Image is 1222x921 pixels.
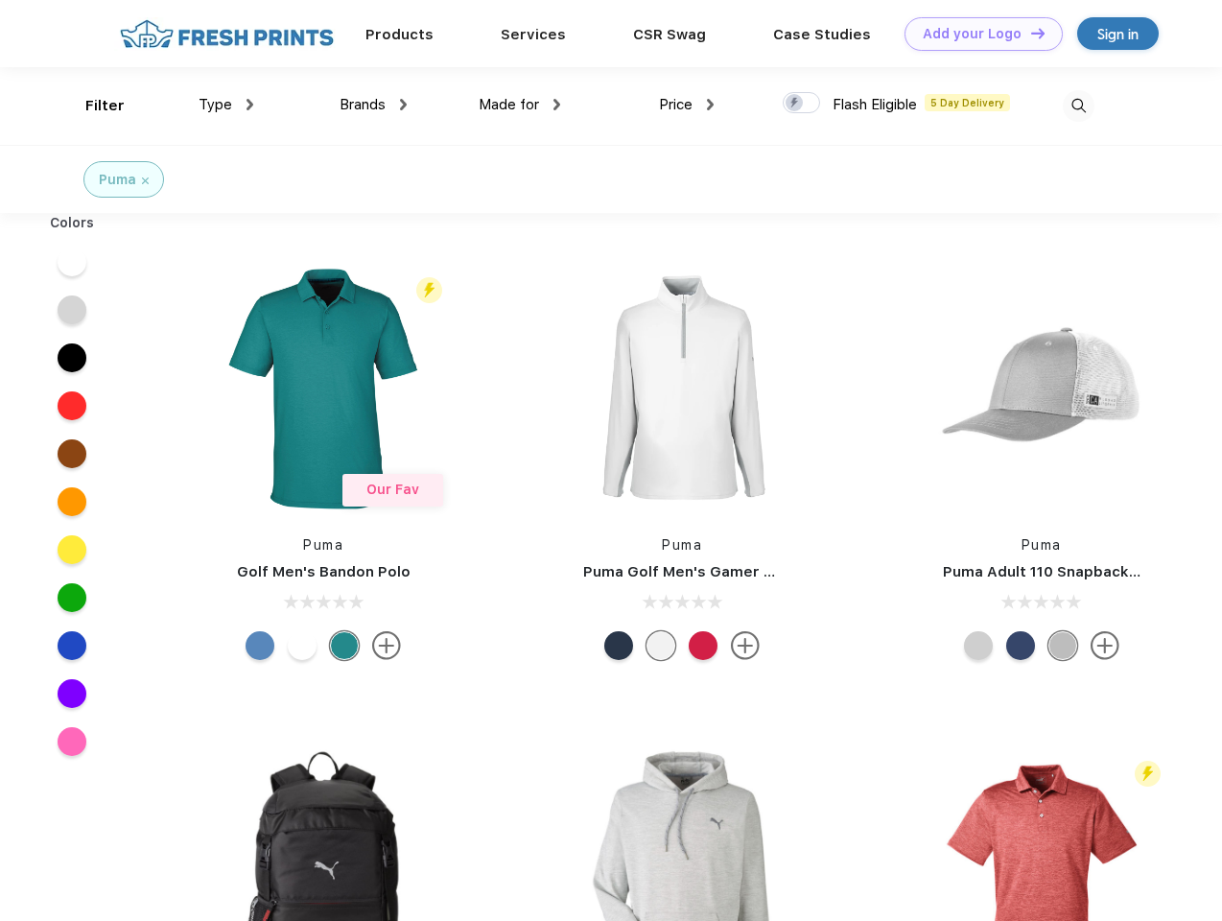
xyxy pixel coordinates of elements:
[923,26,1022,42] div: Add your Logo
[1048,631,1077,660] div: Quarry with Brt Whit
[633,26,706,43] a: CSR Swag
[1031,28,1045,38] img: DT
[372,631,401,660] img: more.svg
[85,95,125,117] div: Filter
[1091,631,1119,660] img: more.svg
[914,261,1169,516] img: func=resize&h=266
[303,537,343,553] a: Puma
[583,563,886,580] a: Puma Golf Men's Gamer Golf Quarter-Zip
[646,631,675,660] div: Bright White
[1063,90,1094,122] img: desktop_search.svg
[553,99,560,110] img: dropdown.png
[659,96,693,113] span: Price
[833,96,917,113] span: Flash Eligible
[707,99,714,110] img: dropdown.png
[400,99,407,110] img: dropdown.png
[925,94,1010,111] span: 5 Day Delivery
[288,631,317,660] div: Bright White
[604,631,633,660] div: Navy Blazer
[731,631,760,660] img: more.svg
[1077,17,1159,50] a: Sign in
[340,96,386,113] span: Brands
[99,170,136,190] div: Puma
[114,17,340,51] img: fo%20logo%202.webp
[1006,631,1035,660] div: Peacoat with Qut Shd
[330,631,359,660] div: Green Lagoon
[501,26,566,43] a: Services
[479,96,539,113] span: Made for
[237,563,411,580] a: Golf Men's Bandon Polo
[1022,537,1062,553] a: Puma
[247,99,253,110] img: dropdown.png
[199,96,232,113] span: Type
[689,631,717,660] div: Ski Patrol
[964,631,993,660] div: Quarry Brt Whit
[416,277,442,303] img: flash_active_toggle.svg
[366,482,419,497] span: Our Fav
[246,631,274,660] div: Lake Blue
[35,213,109,233] div: Colors
[365,26,434,43] a: Products
[196,261,451,516] img: func=resize&h=266
[662,537,702,553] a: Puma
[554,261,810,516] img: func=resize&h=266
[1135,761,1161,787] img: flash_active_toggle.svg
[1097,23,1139,45] div: Sign in
[142,177,149,184] img: filter_cancel.svg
